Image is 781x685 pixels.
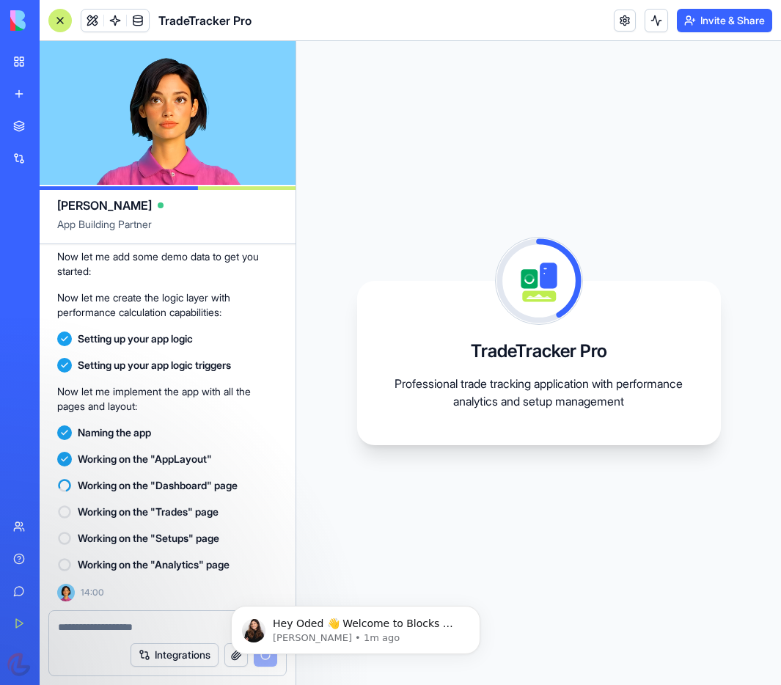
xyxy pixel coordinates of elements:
[392,375,686,410] p: Professional trade tracking application with performance analytics and setup management
[81,587,104,598] span: 14:00
[78,331,193,346] span: Setting up your app logic
[57,290,278,320] p: Now let me create the logic layer with performance calculation capabilities:
[677,9,772,32] button: Invite & Share
[209,575,502,678] iframe: Intercom notifications message
[57,384,278,414] p: Now let me implement the app with all the pages and layout:
[57,217,278,243] span: App Building Partner
[78,478,238,493] span: Working on the "Dashboard" page
[10,10,101,31] img: logo
[78,531,219,546] span: Working on the "Setups" page
[7,653,31,676] img: ACg8ocK2Y0rSZ21XFsfPDMQ87XYrbGw_2VT0LKIa0lGECFkk_P2YpVJo=s96-c
[78,358,231,373] span: Setting up your app logic triggers
[57,249,278,279] p: Now let me add some demo data to get you started:
[57,197,152,214] span: [PERSON_NAME]
[131,643,219,667] button: Integrations
[78,425,151,440] span: Naming the app
[78,557,230,572] span: Working on the "Analytics" page
[471,340,607,363] h3: TradeTracker Pro
[78,452,212,466] span: Working on the "AppLayout"
[78,505,219,519] span: Working on the "Trades" page
[158,12,252,29] span: TradeTracker Pro
[57,584,75,601] img: Ella_00000_wcx2te.png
